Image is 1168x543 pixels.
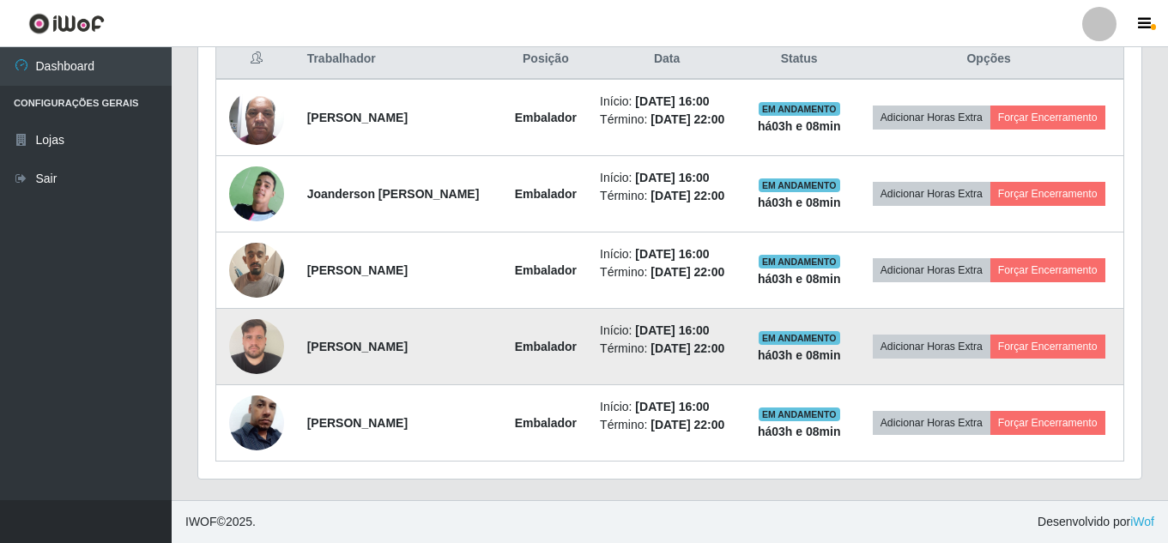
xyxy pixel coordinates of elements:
span: IWOF [185,515,217,528]
img: 1733931540736.jpeg [229,310,284,383]
li: Início: [600,93,734,111]
img: 1697137663961.jpeg [229,156,284,232]
button: Forçar Encerramento [990,411,1105,435]
span: EM ANDAMENTO [759,331,840,345]
time: [DATE] 16:00 [635,94,709,108]
button: Forçar Encerramento [990,106,1105,130]
img: 1659545853333.jpeg [229,81,284,154]
button: Adicionar Horas Extra [873,411,990,435]
img: CoreUI Logo [28,13,105,34]
strong: Embalador [515,416,577,430]
strong: Embalador [515,187,577,201]
strong: Embalador [515,340,577,353]
button: Adicionar Horas Extra [873,335,990,359]
th: Opções [854,39,1123,80]
time: [DATE] 22:00 [651,265,724,279]
time: [DATE] 16:00 [635,323,709,337]
strong: há 03 h e 08 min [758,119,841,133]
button: Adicionar Horas Extra [873,106,990,130]
th: Status [744,39,854,80]
strong: Embalador [515,111,577,124]
img: 1740359747198.jpeg [229,374,284,472]
button: Adicionar Horas Extra [873,258,990,282]
span: EM ANDAMENTO [759,255,840,268]
button: Forçar Encerramento [990,182,1105,206]
strong: há 03 h e 08 min [758,425,841,438]
time: [DATE] 16:00 [635,400,709,413]
li: Término: [600,416,734,434]
strong: [PERSON_NAME] [307,111,408,124]
time: [DATE] 16:00 [635,247,709,261]
time: [DATE] 22:00 [651,341,724,355]
strong: há 03 h e 08 min [758,196,841,209]
a: iWof [1130,515,1154,528]
span: EM ANDAMENTO [759,102,840,116]
time: [DATE] 22:00 [651,189,724,202]
button: Forçar Encerramento [990,335,1105,359]
th: Trabalhador [297,39,502,80]
strong: há 03 h e 08 min [758,272,841,286]
span: Desenvolvido por [1038,513,1154,531]
img: 1739909424549.jpeg [229,233,284,306]
li: Término: [600,111,734,129]
button: Forçar Encerramento [990,258,1105,282]
strong: Joanderson [PERSON_NAME] [307,187,480,201]
li: Término: [600,263,734,281]
li: Início: [600,245,734,263]
li: Início: [600,398,734,416]
li: Início: [600,169,734,187]
time: [DATE] 16:00 [635,171,709,184]
strong: [PERSON_NAME] [307,340,408,353]
strong: [PERSON_NAME] [307,263,408,277]
span: EM ANDAMENTO [759,407,840,421]
strong: [PERSON_NAME] [307,416,408,430]
button: Adicionar Horas Extra [873,182,990,206]
th: Data [590,39,744,80]
li: Término: [600,340,734,358]
time: [DATE] 22:00 [651,418,724,431]
th: Posição [502,39,590,80]
span: EM ANDAMENTO [759,178,840,192]
strong: há 03 h e 08 min [758,348,841,362]
li: Início: [600,322,734,340]
span: © 2025 . [185,513,256,531]
li: Término: [600,187,734,205]
time: [DATE] 22:00 [651,112,724,126]
strong: Embalador [515,263,577,277]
